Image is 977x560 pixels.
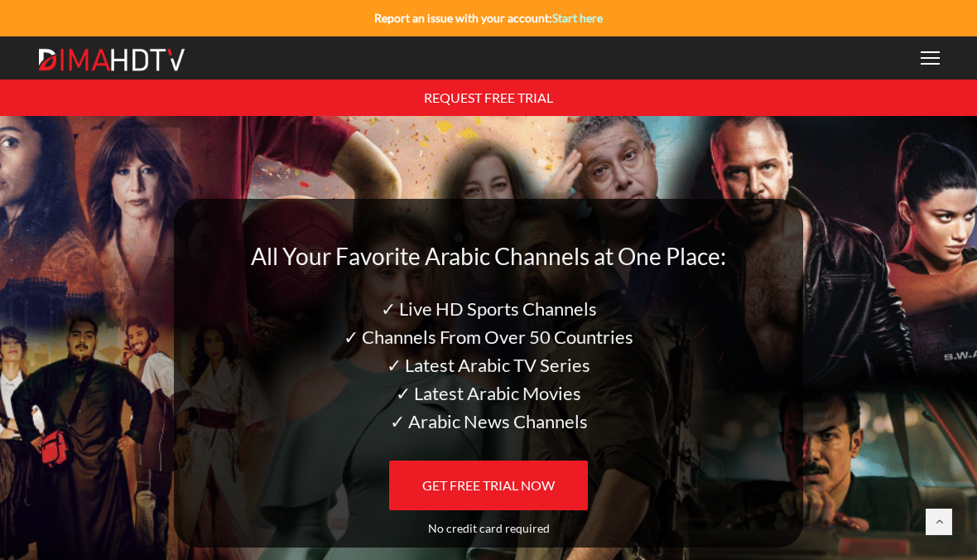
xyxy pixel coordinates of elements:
a: GET FREE TRIAL NOW [389,461,588,510]
span: ✓ Channels From Over 50 Countries [344,326,633,348]
span: ✓ Live HD Sports Channels [381,297,597,320]
strong: Report an issue with your account: [374,11,603,25]
span: No credit card required [428,521,550,535]
a: Back to top [926,509,952,535]
span: All Your Favorite Arabic Channels at One Place: [251,242,726,270]
a: REQUEST FREE TRIAL [424,89,553,105]
a: Start here [552,11,603,25]
img: Dima HDTV [37,48,186,72]
span: ✓ Latest Arabic TV Series [387,354,590,376]
span: ✓ Latest Arabic Movies [396,382,581,404]
span: GET FREE TRIAL NOW [422,477,555,493]
span: ✓ Arabic News Channels [390,410,588,432]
